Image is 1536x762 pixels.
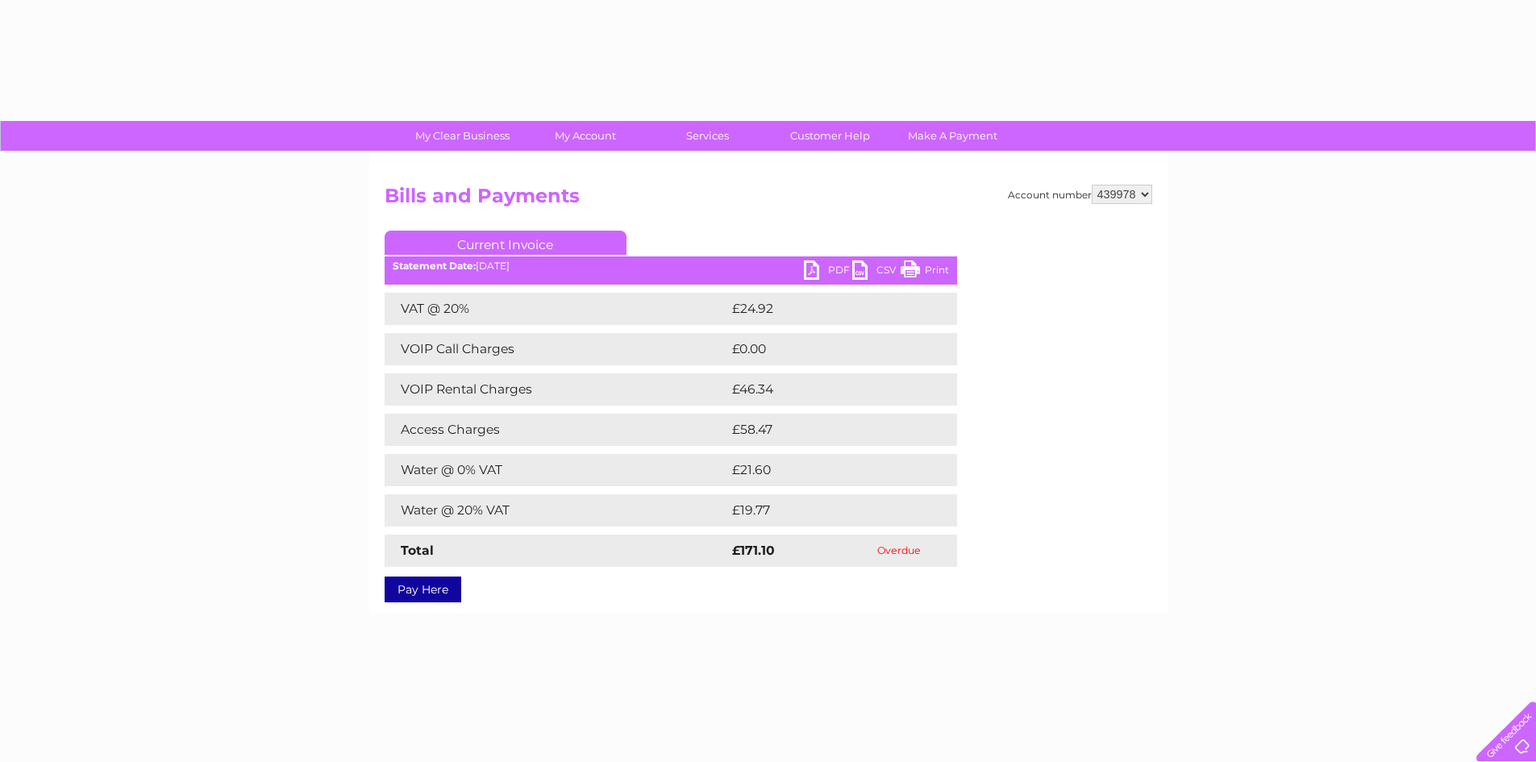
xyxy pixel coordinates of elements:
td: £21.60 [728,454,923,486]
a: Services [641,121,774,151]
td: Water @ 20% VAT [385,494,728,527]
td: £46.34 [728,373,925,406]
a: Current Invoice [385,231,626,255]
a: Print [901,260,949,284]
h2: Bills and Payments [385,185,1152,215]
td: Overdue [841,535,956,567]
b: Statement Date: [393,260,476,272]
strong: £171.10 [732,543,775,558]
td: VOIP Rental Charges [385,373,728,406]
td: £24.92 [728,293,925,325]
strong: Total [401,543,434,558]
div: [DATE] [385,260,957,272]
td: VAT @ 20% [385,293,728,325]
td: £19.77 [728,494,923,527]
td: VOIP Call Charges [385,333,728,365]
td: £0.00 [728,333,920,365]
a: My Account [518,121,651,151]
td: Access Charges [385,414,728,446]
a: Make A Payment [886,121,1019,151]
div: Account number [1008,185,1152,204]
a: Pay Here [385,577,461,602]
a: My Clear Business [396,121,529,151]
a: CSV [852,260,901,284]
a: Customer Help [764,121,897,151]
a: PDF [804,260,852,284]
td: £58.47 [728,414,924,446]
td: Water @ 0% VAT [385,454,728,486]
